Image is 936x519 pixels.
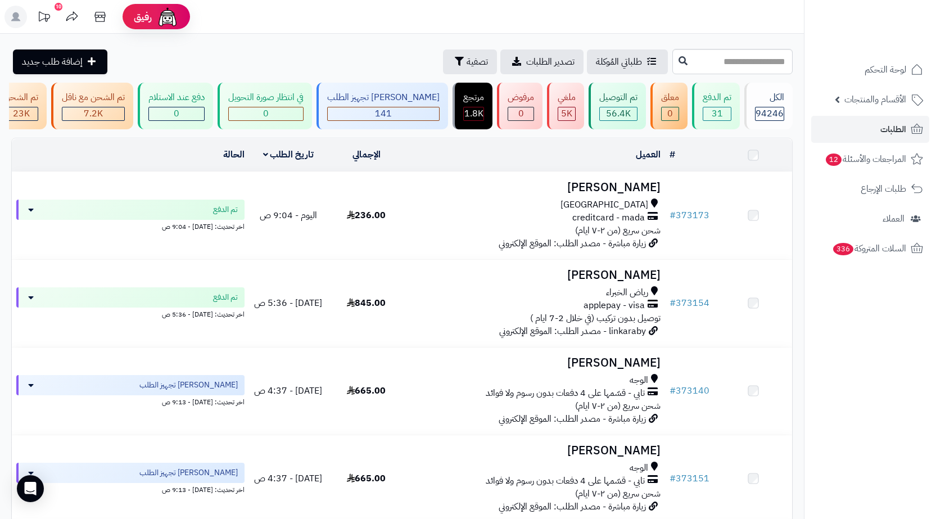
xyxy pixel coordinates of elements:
[499,500,646,513] span: زيارة مباشرة - مصدر الطلب: الموقع الإلكتروني
[464,107,483,120] div: 1804
[880,121,906,137] span: الطلبات
[690,83,742,129] a: تم الدفع 31
[347,472,386,485] span: 665.00
[670,472,676,485] span: #
[560,198,648,211] span: [GEOGRAPHIC_DATA]
[139,380,238,391] span: [PERSON_NAME] تجهيز الطلب
[811,116,929,143] a: الطلبات
[443,49,497,74] button: تصفية
[575,224,661,237] span: شحن سريع (من ٢-٧ ايام)
[55,3,62,11] div: 10
[606,107,631,120] span: 56.4K
[755,91,784,104] div: الكل
[347,384,386,398] span: 665.00
[410,269,661,282] h3: [PERSON_NAME]
[575,399,661,413] span: شحن سريع (من ٢-٧ ايام)
[742,83,795,129] a: الكل94246
[670,209,709,222] a: #373173
[561,107,572,120] span: 5K
[662,107,679,120] div: 0
[4,107,38,120] div: 22951
[826,154,842,166] span: 12
[630,374,648,387] span: الوجه
[49,83,135,129] a: تم الشحن مع ناقل 7.2K
[314,83,450,129] a: [PERSON_NAME] تجهيز الطلب 141
[811,175,929,202] a: طلبات الإرجاع
[811,235,929,262] a: السلات المتروكة336
[500,49,584,74] a: تصدير الطلبات
[596,55,642,69] span: طلباتي المُوكلة
[352,148,381,161] a: الإجمالي
[756,107,784,120] span: 94246
[661,91,679,104] div: معلق
[670,384,676,398] span: #
[630,462,648,475] span: الوجه
[530,312,661,325] span: توصيل بدون تركيب (في خلال 2-7 ايام )
[811,56,929,83] a: لوحة التحكم
[139,467,238,479] span: [PERSON_NAME] تجهيز الطلب
[587,49,668,74] a: طلباتي المُوكلة
[670,148,675,161] a: #
[263,148,314,161] a: تاريخ الطلب
[486,387,645,400] span: تابي - قسّمها على 4 دفعات بدون رسوم ولا فوائد
[600,107,637,120] div: 56446
[572,211,645,224] span: creditcard - mada
[13,49,107,74] a: إضافة طلب جديد
[558,107,575,120] div: 4954
[229,107,303,120] div: 0
[17,475,44,502] div: Open Intercom Messenger
[16,395,245,407] div: اخر تحديث: [DATE] - 9:13 ص
[450,83,495,129] a: مرتجع 1.8K
[558,91,576,104] div: ملغي
[526,55,575,69] span: تصدير الطلبات
[62,107,124,120] div: 7223
[254,384,322,398] span: [DATE] - 4:37 ص
[508,107,533,120] div: 0
[149,107,204,120] div: 0
[712,107,723,120] span: 31
[30,6,58,31] a: تحديثات المنصة
[844,92,906,107] span: الأقسام والمنتجات
[648,83,690,129] a: معلق 0
[636,148,661,161] a: العميل
[464,107,483,120] span: 1.8K
[499,324,646,338] span: linkaraby - مصدر الطلب: الموقع الإلكتروني
[703,107,731,120] div: 31
[328,107,439,120] div: 141
[865,62,906,78] span: لوحة التحكم
[62,91,125,104] div: تم الشحن مع ناقل
[833,243,853,255] span: 336
[670,296,709,310] a: #373154
[508,91,534,104] div: مرفوض
[260,209,317,222] span: اليوم - 9:04 ص
[148,91,205,104] div: دفع عند الاستلام
[667,107,673,120] span: 0
[486,475,645,488] span: تابي - قسّمها على 4 دفعات بدون رسوم ولا فوائد
[670,472,709,485] a: #373151
[825,151,906,167] span: المراجعات والأسئلة
[861,181,906,197] span: طلبات الإرجاع
[254,296,322,310] span: [DATE] - 5:36 ص
[499,237,646,250] span: زيارة مباشرة - مصدر الطلب: الموقع الإلكتروني
[263,107,269,120] span: 0
[410,444,661,457] h3: [PERSON_NAME]
[811,205,929,232] a: العملاء
[599,91,637,104] div: تم التوصيل
[4,91,38,104] div: تم الشحن
[586,83,648,129] a: تم التوصيل 56.4K
[518,107,524,120] span: 0
[174,107,179,120] span: 0
[213,292,238,303] span: تم الدفع
[410,181,661,194] h3: [PERSON_NAME]
[499,412,646,426] span: زيارة مباشرة - مصدر الطلب: الموقع الإلكتروني
[545,83,586,129] a: ملغي 5K
[228,91,304,104] div: في انتظار صورة التحويل
[606,286,648,299] span: رياض الخبراء
[375,107,392,120] span: 141
[703,91,731,104] div: تم الدفع
[670,209,676,222] span: #
[670,296,676,310] span: #
[584,299,645,312] span: applepay - visa
[215,83,314,129] a: في انتظار صورة التحويل 0
[16,483,245,495] div: اخر تحديث: [DATE] - 9:13 ص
